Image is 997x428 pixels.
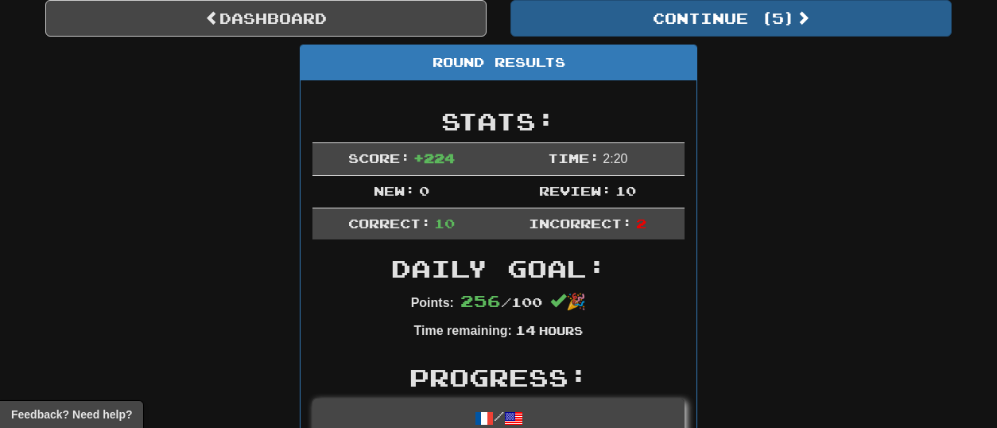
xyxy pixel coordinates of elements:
[301,45,696,80] div: Round Results
[460,291,501,310] span: 256
[539,324,583,337] small: Hours
[312,364,685,391] h2: Progress:
[11,407,132,422] span: Open feedback widget
[615,183,636,198] span: 10
[529,216,632,231] span: Incorrect:
[636,216,646,231] span: 2
[411,296,454,309] strong: Points:
[413,150,455,165] span: + 224
[312,108,685,134] h2: Stats:
[348,216,431,231] span: Correct:
[548,150,599,165] span: Time:
[419,183,429,198] span: 0
[312,255,685,282] h2: Daily Goal:
[539,183,611,198] span: Review:
[414,324,512,337] strong: Time remaining:
[603,152,627,165] span: 2 : 20
[460,294,542,309] span: / 100
[374,183,415,198] span: New:
[434,216,455,231] span: 10
[550,293,586,310] span: 🎉
[348,150,410,165] span: Score:
[515,322,536,337] span: 14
